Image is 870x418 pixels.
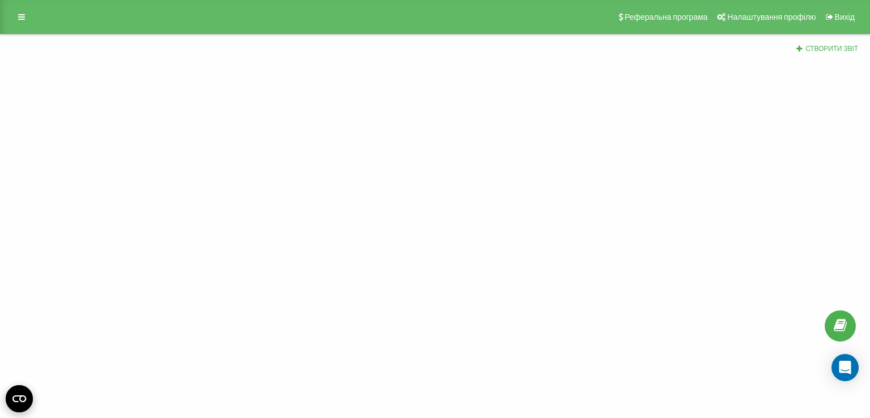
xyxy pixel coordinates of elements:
[727,12,816,22] span: Налаштування профілю
[831,354,859,381] div: Open Intercom Messenger
[796,45,804,52] i: Створити звіт
[835,12,855,22] span: Вихід
[792,44,862,54] button: Створити звіт
[6,385,33,412] button: Open CMP widget
[625,12,708,22] span: Реферальна програма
